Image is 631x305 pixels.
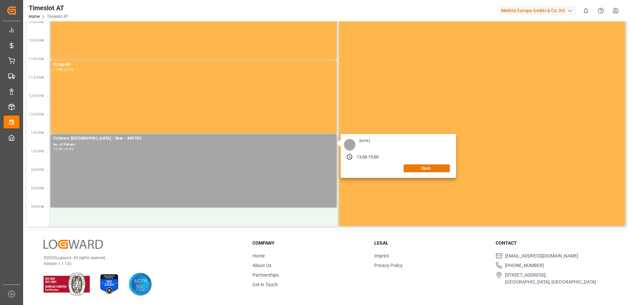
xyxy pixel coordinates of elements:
span: 11:30 AM [29,76,44,79]
button: Melitta Europa GmbH & Co. KG [498,4,579,17]
img: ISO 27001 Certification [98,273,121,296]
span: 1:00 PM [31,131,44,135]
span: [PHONE_NUMBER] [505,262,544,269]
div: 13:00 [53,148,63,151]
span: 12:30 PM [29,113,44,116]
div: 11:00 [53,68,63,71]
a: About Us [252,263,271,268]
a: Imprint [374,253,389,258]
span: 10:00 AM [29,20,44,24]
div: Occupied [53,61,334,68]
span: [STREET_ADDRESS], [GEOGRAPHIC_DATA], [GEOGRAPHIC_DATA] [505,272,596,286]
a: Get in Touch [252,282,278,287]
button: Open [404,164,450,172]
div: Melitta Europa GmbH & Co. KG [498,6,576,16]
div: 13:00 [64,68,73,71]
a: Home [252,253,265,258]
div: 13:00 [357,154,367,160]
img: Logward Logo [44,240,103,249]
div: - [63,148,64,151]
p: Version 1.1.132 [44,261,236,267]
button: Help Center [593,3,608,18]
span: 11:00 AM [29,57,44,61]
img: ISO 9001 & ISO 14001 Certification [44,273,90,296]
span: 3:00 PM [31,205,44,209]
span: 1:30 PM [31,150,44,153]
a: Partnerships [252,272,279,278]
div: 15:00 [64,148,73,151]
img: AICPA SOC [129,273,152,296]
a: Privacy Policy [374,263,403,268]
div: Timeslot AT [29,3,68,13]
span: 2:30 PM [31,186,44,190]
div: - [367,154,368,160]
span: 10:30 AM [29,39,44,42]
span: [EMAIL_ADDRESS][DOMAIN_NAME] [505,253,578,259]
div: - [63,68,64,71]
a: Home [29,14,40,19]
h3: Legal [374,240,488,247]
p: © 2025 Logward. All rights reserved. [44,255,236,261]
span: 12:00 PM [29,94,44,98]
h3: Company [252,240,366,247]
div: No. of Pallets - [53,142,334,148]
div: 15:00 [368,154,379,160]
div: [DATE] [357,139,372,143]
div: Cofresco [GEOGRAPHIC_DATA] - Skat - 489703 [53,135,334,142]
button: show 0 new notifications [579,3,593,18]
h3: Contact [496,240,609,247]
span: 2:00 PM [31,168,44,172]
